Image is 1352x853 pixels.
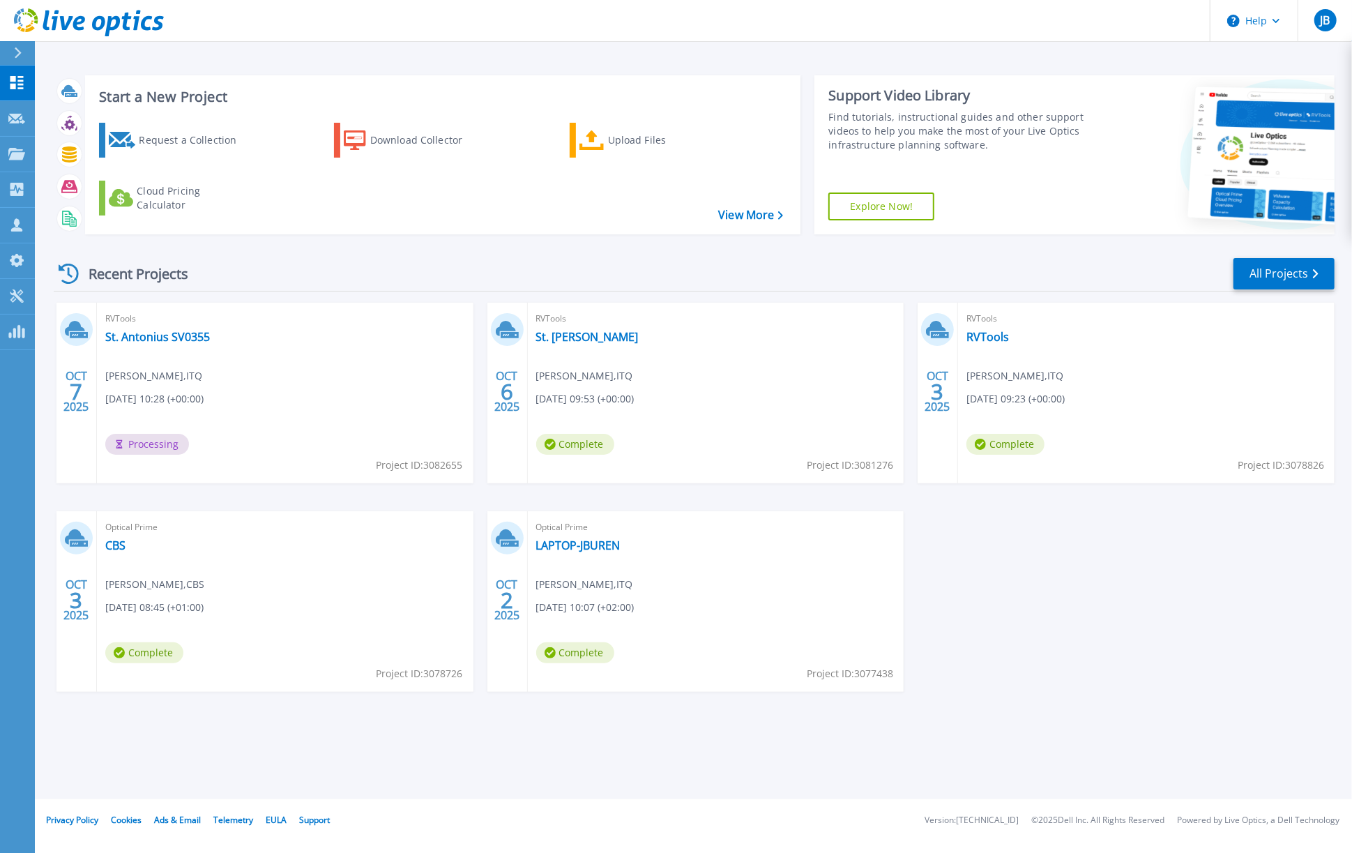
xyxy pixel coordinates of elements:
div: Upload Files [608,126,720,154]
span: Optical Prime [105,520,465,535]
a: LAPTOP-JBUREN [536,538,621,552]
span: RVTools [536,311,896,326]
div: OCT 2025 [63,366,89,417]
a: Privacy Policy [46,814,98,826]
span: Project ID: 3077438 [807,666,893,681]
div: Request a Collection [139,126,250,154]
span: [DATE] 10:28 (+00:00) [105,391,204,407]
div: Download Collector [370,126,482,154]
span: [DATE] 10:07 (+02:00) [536,600,635,615]
span: 3 [70,594,82,606]
span: Optical Prime [536,520,896,535]
span: [DATE] 09:23 (+00:00) [966,391,1065,407]
span: [PERSON_NAME] , ITQ [105,368,202,384]
a: St. Antonius SV0355 [105,330,210,344]
div: OCT 2025 [925,366,951,417]
span: Project ID: 3078826 [1238,458,1324,473]
a: Cloud Pricing Calculator [99,181,255,216]
a: Ads & Email [154,814,201,826]
span: [PERSON_NAME] , ITQ [536,577,633,592]
span: Project ID: 3078726 [377,666,463,681]
a: View More [718,209,783,222]
li: © 2025 Dell Inc. All Rights Reserved [1031,816,1164,825]
div: OCT 2025 [494,366,520,417]
div: Support Video Library [828,86,1093,105]
a: Telemetry [213,814,253,826]
span: [PERSON_NAME] , CBS [105,577,204,592]
span: 7 [70,386,82,398]
span: Project ID: 3081276 [807,458,893,473]
div: OCT 2025 [63,575,89,626]
span: [PERSON_NAME] , ITQ [966,368,1063,384]
span: Processing [105,434,189,455]
a: EULA [266,814,287,826]
li: Powered by Live Optics, a Dell Technology [1177,816,1339,825]
div: OCT 2025 [494,575,520,626]
span: JB [1320,15,1330,26]
a: CBS [105,538,126,552]
a: RVTools [966,330,1009,344]
span: [DATE] 09:53 (+00:00) [536,391,635,407]
a: Cookies [111,814,142,826]
div: Find tutorials, instructional guides and other support videos to help you make the most of your L... [828,110,1093,152]
span: [PERSON_NAME] , ITQ [536,368,633,384]
span: 6 [501,386,513,398]
a: Explore Now! [828,193,934,220]
span: Project ID: 3082655 [377,458,463,473]
a: Download Collector [334,123,489,158]
span: Complete [105,642,183,663]
span: Complete [966,434,1045,455]
li: Version: [TECHNICAL_ID] [925,816,1019,825]
a: All Projects [1233,258,1335,289]
span: RVTools [966,311,1326,326]
span: Complete [536,434,614,455]
a: St. [PERSON_NAME] [536,330,639,344]
div: Recent Projects [54,257,207,291]
a: Request a Collection [99,123,255,158]
a: Support [299,814,330,826]
span: [DATE] 08:45 (+01:00) [105,600,204,615]
a: Upload Files [570,123,725,158]
span: RVTools [105,311,465,326]
h3: Start a New Project [99,89,783,105]
span: 2 [501,594,513,606]
span: Complete [536,642,614,663]
div: Cloud Pricing Calculator [137,184,248,212]
span: 3 [932,386,944,398]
